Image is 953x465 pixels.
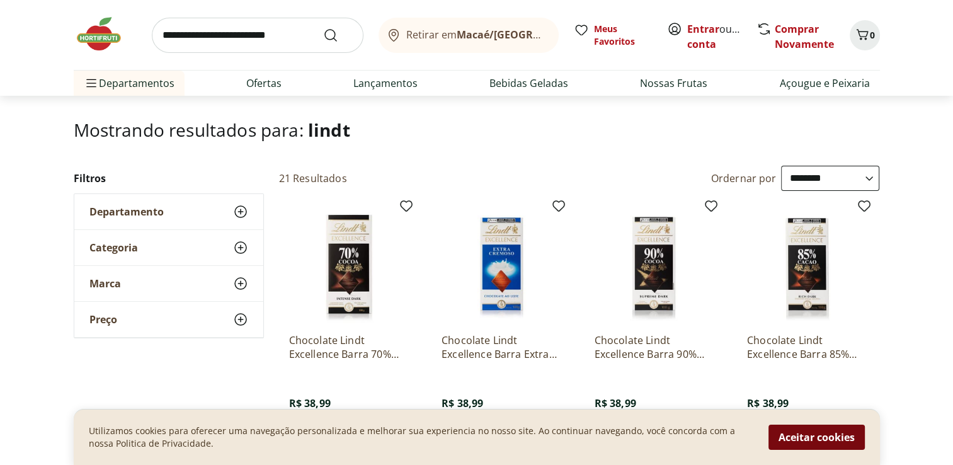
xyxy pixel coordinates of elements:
span: Categoria [89,241,138,254]
button: Menu [84,68,99,98]
button: Categoria [74,230,263,265]
button: Submit Search [323,28,353,43]
span: R$ 38,99 [747,396,789,410]
button: Aceitar cookies [768,425,865,450]
button: Retirar emMacaé/[GEOGRAPHIC_DATA] [379,18,559,53]
a: Nossas Frutas [640,76,707,91]
span: R$ 38,99 [442,396,483,410]
span: R$ 38,99 [289,396,331,410]
a: Chocolate Lindt Excellence Barra 90% Dark 100g [594,333,714,361]
button: Departamento [74,194,263,229]
p: Utilizamos cookies para oferecer uma navegação personalizada e melhorar sua experiencia no nosso ... [89,425,753,450]
a: Ofertas [246,76,282,91]
span: Retirar em [406,29,545,40]
a: Meus Favoritos [574,23,652,48]
img: Chocolate Lindt Excellence Barra 70% Dark 100g [289,204,409,323]
a: Bebidas Geladas [489,76,568,91]
h2: Filtros [74,166,264,191]
a: Açougue e Peixaria [779,76,869,91]
span: Departamentos [84,68,174,98]
span: 0 [870,29,875,41]
span: Meus Favoritos [594,23,652,48]
span: lindt [308,118,350,142]
a: Chocolate Lindt Excellence Barra 85% Dark 100g [747,333,867,361]
span: ou [687,21,743,52]
a: Chocolate Lindt Excellence Barra 70% Dark 100g [289,333,409,361]
h1: Mostrando resultados para: [74,120,880,140]
img: Chocolate Lindt Excellence Barra 85% Dark 100g [747,204,867,323]
a: Chocolate Lindt Excellence Barra Extra Cremoso ao Leite 100g [442,333,561,361]
img: Chocolate Lindt Excellence Barra Extra Cremoso ao Leite 100g [442,204,561,323]
span: Preço [89,313,117,326]
h2: 21 Resultados [279,171,347,185]
button: Carrinho [850,20,880,50]
a: Lançamentos [353,76,418,91]
span: Departamento [89,205,164,218]
span: R$ 38,99 [594,396,636,410]
img: Hortifruti [74,15,137,53]
a: Comprar Novamente [775,22,834,51]
input: search [152,18,363,53]
b: Macaé/[GEOGRAPHIC_DATA] [457,28,598,42]
button: Marca [74,266,263,301]
a: Criar conta [687,22,756,51]
a: Entrar [687,22,719,36]
button: Preço [74,302,263,337]
img: Chocolate Lindt Excellence Barra 90% Dark 100g [594,204,714,323]
label: Ordernar por [711,171,777,185]
span: Marca [89,277,121,290]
